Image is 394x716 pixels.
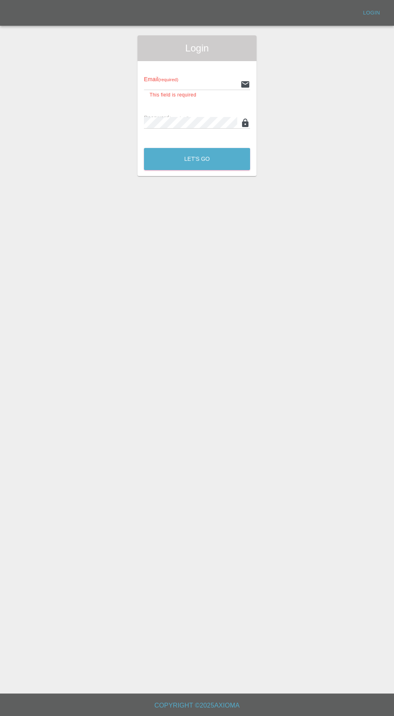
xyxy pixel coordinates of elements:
span: Email [144,76,178,82]
h6: Copyright © 2025 Axioma [6,700,388,711]
small: (required) [169,116,189,121]
button: Let's Go [144,148,250,170]
p: This field is required [150,91,244,99]
small: (required) [158,77,179,82]
span: Password [144,115,189,121]
a: Login [359,7,384,19]
span: Login [144,42,250,55]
